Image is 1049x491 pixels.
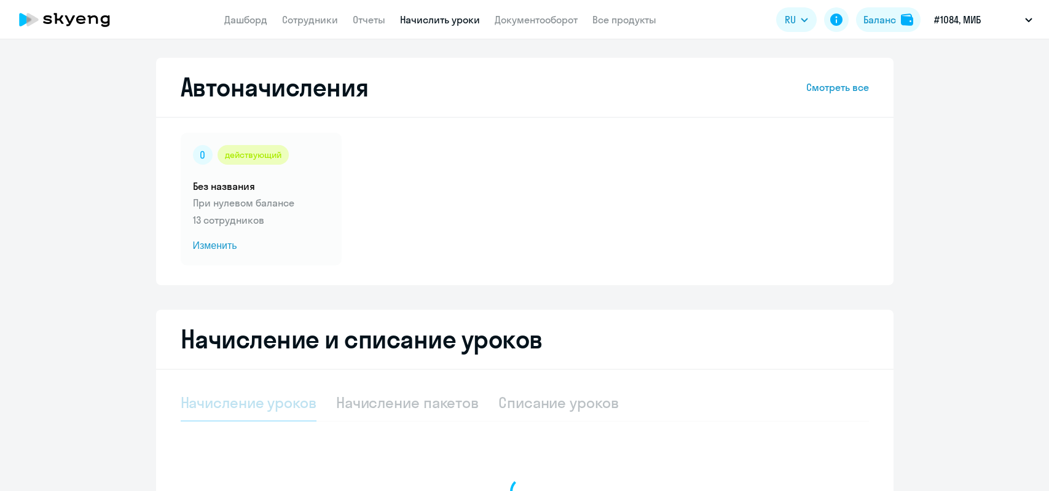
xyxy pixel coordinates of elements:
[282,14,338,26] a: Сотрудники
[592,14,656,26] a: Все продукты
[224,14,267,26] a: Дашборд
[928,5,1039,34] button: #1084, МИБ
[181,73,369,102] h2: Автоначисления
[193,179,329,193] h5: Без названия
[776,7,817,32] button: RU
[353,14,385,26] a: Отчеты
[193,238,329,253] span: Изменить
[495,14,578,26] a: Документооборот
[193,213,329,227] p: 13 сотрудников
[934,12,981,27] p: #1084, МИБ
[400,14,480,26] a: Начислить уроки
[806,80,869,95] a: Смотреть все
[785,12,796,27] span: RU
[856,7,921,32] button: Балансbalance
[181,324,869,354] h2: Начисление и списание уроков
[218,145,289,165] div: действующий
[193,195,329,210] p: При нулевом балансе
[901,14,913,26] img: balance
[863,12,896,27] div: Баланс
